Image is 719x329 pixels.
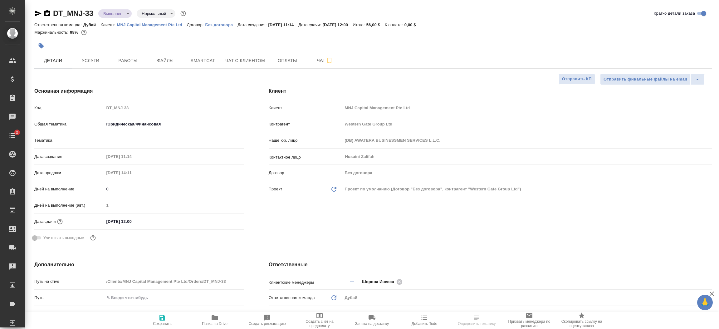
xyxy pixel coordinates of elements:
button: Скопировать ссылку для ЯМессенджера [34,10,42,17]
button: Добавить тэг [34,39,48,53]
p: Дата создания [34,154,104,160]
input: ✎ Введи что-нибудь [104,293,244,302]
span: Определить тематику [458,322,496,326]
input: Пустое поле [343,120,712,129]
span: Чат с клиентом [225,57,265,65]
button: Добавить Todo [398,312,451,329]
p: Общая тематика [34,121,104,127]
span: Скопировать ссылку на оценку заказа [559,319,604,328]
span: Сохранить [153,322,172,326]
span: Отправить финальные файлы на email [604,76,687,83]
span: Smartcat [188,57,218,65]
button: Отправить КП [559,74,595,85]
span: Файлы [150,57,180,65]
button: Добавить менеджера [345,274,359,289]
span: Папка на Drive [202,322,227,326]
span: Учитывать выходные [43,235,84,241]
button: Создать рекламацию [241,312,293,329]
span: Оплаты [272,57,302,65]
button: Доп статусы указывают на важность/срочность заказа [179,9,187,17]
div: Шорова Инесса [362,278,404,286]
button: Папка на Drive [188,312,241,329]
p: [DATE] 11:14 [268,22,299,27]
span: Создать счет на предоплату [297,319,342,328]
p: К оплате: [385,22,404,27]
button: Нормальный [140,11,168,16]
p: Дата сдачи: [298,22,322,27]
h4: Дополнительно [34,261,244,268]
button: 🙏 [697,295,713,310]
p: Путь на drive [34,278,104,285]
input: Пустое поле [104,277,244,286]
button: Заявка на доставку [346,312,398,329]
a: Без договора [205,22,238,27]
input: Пустое поле [343,103,712,112]
span: Заявка на доставку [355,322,389,326]
p: Маржинальность: [34,30,70,35]
span: Работы [113,57,143,65]
div: Выполнен [98,9,132,18]
div: Проект по умолчанию (Договор "Без договора", контрагент "Western Gate Group Ltd") [343,184,712,194]
button: Определить тематику [451,312,503,329]
input: Пустое поле [104,168,159,177]
span: Создать рекламацию [249,322,286,326]
div: Юридическая/Финансовая [104,119,244,130]
button: Сохранить [136,312,188,329]
p: Клиентские менеджеры [269,279,343,286]
p: Дата создания: [237,22,268,27]
h4: Ответственные [269,261,712,268]
a: MNJ Capital Management Pte Ltd [117,22,187,27]
p: Контактное лицо [269,154,343,160]
p: Направление услуг [34,311,104,317]
span: 🙏 [700,296,710,309]
p: Дата продажи [34,170,104,176]
p: 98% [70,30,80,35]
input: Пустое поле [104,103,244,112]
p: Ответственная команда [269,295,315,301]
p: 0,00 $ [404,22,421,27]
span: Добавить Todo [412,322,437,326]
p: Дней на выполнение [34,186,104,192]
span: Шорова Инесса [362,279,398,285]
a: DT_MNJ-33 [53,9,93,17]
p: Договор: [187,22,205,27]
span: Услуги [76,57,105,65]
p: [DATE] 12:00 [323,22,353,27]
span: Проектная группа [278,311,312,317]
p: Путь [34,295,104,301]
p: Наше юр. лицо [269,137,343,144]
div: ​ [104,135,244,146]
button: Выполнен [101,11,124,16]
p: Тематика [34,137,104,144]
div: split button [600,74,705,85]
button: Выбери, если сб и вс нужно считать рабочими днями для выполнения заказа. [89,234,97,242]
p: Клиент [269,105,343,111]
p: Дубай [83,22,101,27]
span: Кратко детали заказа [654,10,695,17]
span: Призвать менеджера по развитию [507,319,552,328]
a: 2 [2,128,23,143]
p: Дней на выполнение (авт.) [34,202,104,209]
div: ✎ Введи что-нибудь [104,309,244,319]
span: 2 [12,129,22,135]
input: ✎ Введи что-нибудь [104,217,159,226]
div: Выполнен [137,9,175,18]
p: Итого: [353,22,366,27]
p: Дата сдачи [34,219,56,225]
button: Скопировать ссылку на оценку заказа [555,312,608,329]
button: 90.96 RUB; 0.00 USD; [80,28,88,37]
button: Если добавить услуги и заполнить их объемом, то дата рассчитается автоматически [56,218,64,226]
input: Пустое поле [104,152,159,161]
h4: Основная информация [34,87,244,95]
span: Чат [310,56,340,64]
h4: Клиент [269,87,712,95]
input: Пустое поле [343,168,712,177]
p: Проект [269,186,282,192]
button: Отправить финальные файлы на email [600,74,691,85]
p: 56,00 $ [366,22,385,27]
input: Пустое поле [343,136,712,145]
div: ✎ Введи что-нибудь [106,311,236,317]
input: ✎ Введи что-нибудь [104,184,244,194]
